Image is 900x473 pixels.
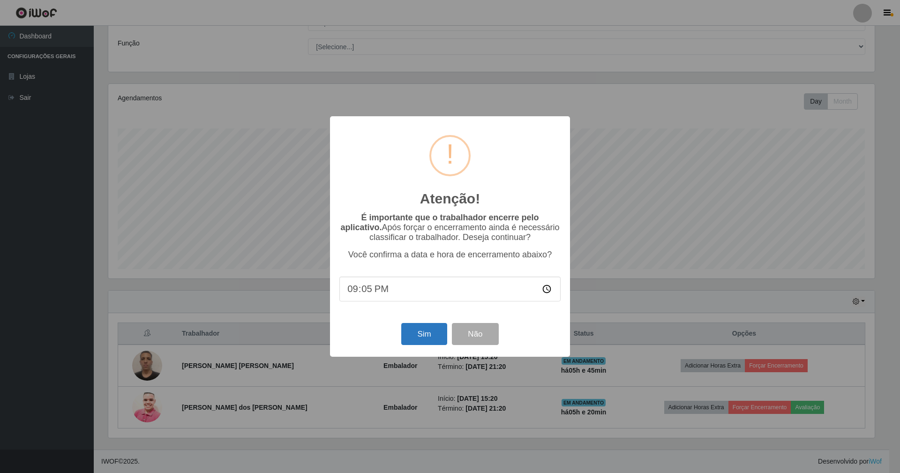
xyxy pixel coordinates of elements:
[339,213,561,242] p: Após forçar o encerramento ainda é necessário classificar o trabalhador. Deseja continuar?
[420,190,480,207] h2: Atenção!
[401,323,447,345] button: Sim
[339,250,561,260] p: Você confirma a data e hora de encerramento abaixo?
[452,323,498,345] button: Não
[340,213,539,232] b: É importante que o trabalhador encerre pelo aplicativo.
